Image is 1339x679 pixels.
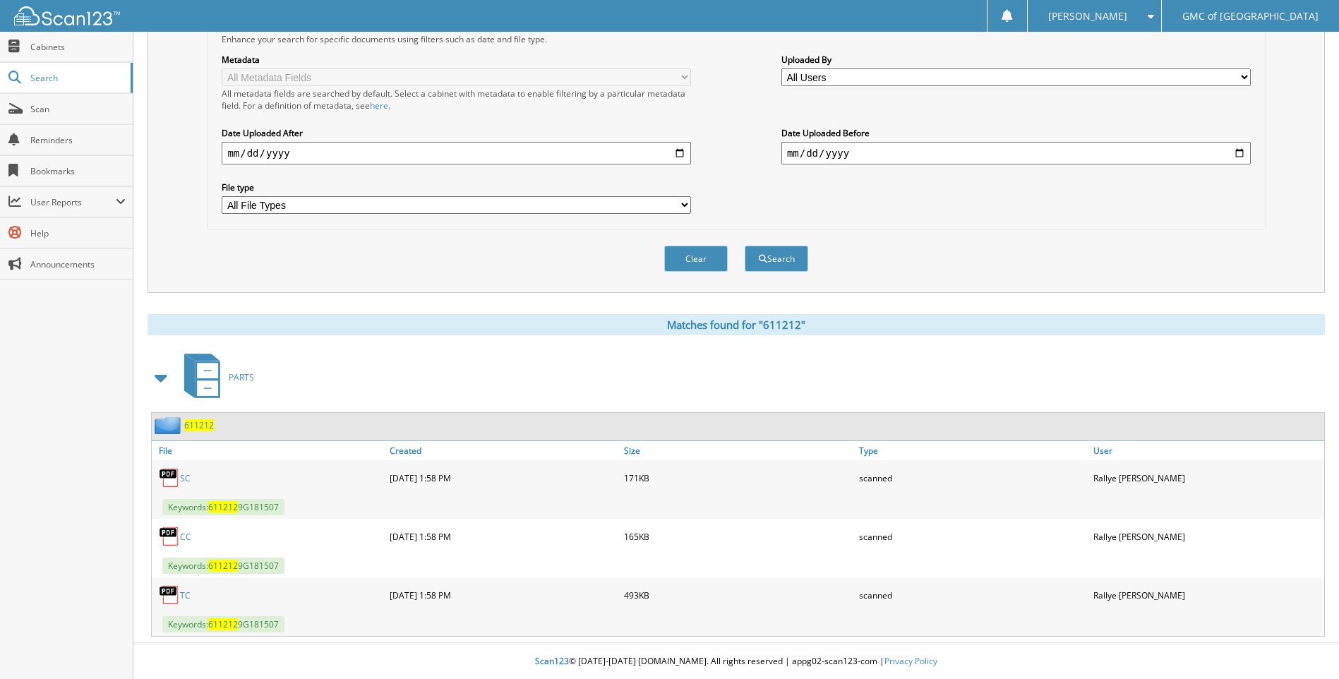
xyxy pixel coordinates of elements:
[152,441,386,460] a: File
[148,314,1325,335] div: Matches found for "611212"
[208,501,238,513] span: 611212
[1090,581,1324,609] div: Rallye [PERSON_NAME]
[30,41,126,53] span: Cabinets
[180,472,191,484] a: SC
[222,127,691,139] label: Date Uploaded After
[1090,441,1324,460] a: User
[535,655,569,667] span: Scan123
[855,581,1090,609] div: scanned
[208,560,238,572] span: 611212
[855,464,1090,492] div: scanned
[1182,12,1319,20] span: GMC of [GEOGRAPHIC_DATA]
[781,127,1251,139] label: Date Uploaded Before
[176,349,254,405] a: PARTS
[30,227,126,239] span: Help
[208,618,238,630] span: 611212
[1268,611,1339,679] iframe: Chat Widget
[781,142,1251,164] input: end
[180,589,191,601] a: TC
[155,416,184,434] img: folder2.png
[14,6,120,25] img: scan123-logo-white.svg
[386,581,620,609] div: [DATE] 1:58 PM
[30,165,126,177] span: Bookmarks
[855,441,1090,460] a: Type
[781,54,1251,66] label: Uploaded By
[30,196,116,208] span: User Reports
[162,499,284,515] span: Keywords: 9G181507
[1090,464,1324,492] div: Rallye [PERSON_NAME]
[745,246,808,272] button: Search
[184,419,214,431] a: 611212
[370,100,388,112] a: here
[1048,12,1127,20] span: [PERSON_NAME]
[30,258,126,270] span: Announcements
[620,441,855,460] a: Size
[620,464,855,492] div: 171KB
[30,134,126,146] span: Reminders
[215,33,1257,45] div: Enhance your search for specific documents using filters such as date and file type.
[180,531,191,543] a: CC
[620,522,855,551] div: 165KB
[386,441,620,460] a: Created
[222,54,691,66] label: Metadata
[222,142,691,164] input: start
[1090,522,1324,551] div: Rallye [PERSON_NAME]
[159,584,180,606] img: PDF.png
[162,558,284,574] span: Keywords: 9G181507
[229,371,254,383] span: PARTS
[222,88,691,112] div: All metadata fields are searched by default. Select a cabinet with metadata to enable filtering b...
[162,616,284,632] span: Keywords: 9G181507
[159,467,180,488] img: PDF.png
[620,581,855,609] div: 493KB
[133,644,1339,679] div: © [DATE]-[DATE] [DOMAIN_NAME]. All rights reserved | appg02-scan123-com |
[664,246,728,272] button: Clear
[386,464,620,492] div: [DATE] 1:58 PM
[386,522,620,551] div: [DATE] 1:58 PM
[884,655,937,667] a: Privacy Policy
[159,526,180,547] img: PDF.png
[30,72,124,84] span: Search
[222,181,691,193] label: File type
[30,103,126,115] span: Scan
[855,522,1090,551] div: scanned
